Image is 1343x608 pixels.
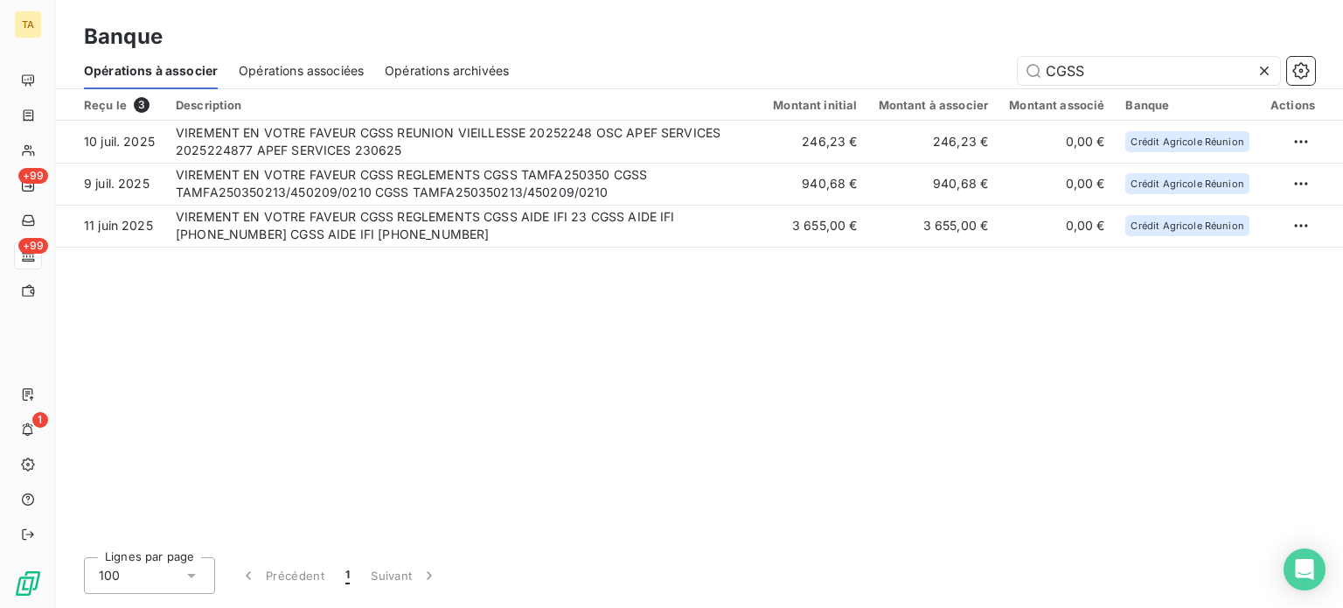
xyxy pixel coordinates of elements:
span: 3 [134,97,150,113]
div: Montant initial [773,98,857,112]
div: Actions [1270,98,1315,112]
td: VIREMENT EN VOTRE FAVEUR CGSS REGLEMENTS CGSS AIDE IFI 23 CGSS AIDE IFI [PHONE_NUMBER] CGSS AIDE ... [165,205,762,247]
div: Reçu le [84,97,155,113]
td: 9 juil. 2025 [56,163,165,205]
button: 1 [335,557,360,594]
div: Banque [1125,98,1249,112]
span: +99 [18,168,48,184]
td: 3 655,00 € [762,205,867,247]
div: Montant associé [1009,98,1104,112]
img: Logo LeanPay [14,570,42,598]
div: Description [176,98,752,112]
input: Rechercher [1018,57,1280,85]
div: Open Intercom Messenger [1284,549,1326,591]
td: 11 juin 2025 [56,205,165,247]
span: 100 [99,567,120,584]
td: 3 655,00 € [868,205,999,247]
span: Opérations associées [239,62,364,80]
td: 0,00 € [999,121,1115,163]
span: Crédit Agricole Réunion [1131,136,1243,147]
div: TA [14,10,42,38]
span: Opérations archivées [385,62,509,80]
td: 246,23 € [868,121,999,163]
span: +99 [18,238,48,254]
td: 0,00 € [999,205,1115,247]
span: Crédit Agricole Réunion [1131,178,1243,189]
span: 1 [32,412,48,428]
div: Montant à associer [879,98,989,112]
td: 940,68 € [868,163,999,205]
td: 940,68 € [762,163,867,205]
span: Opérations à associer [84,62,218,80]
td: 10 juil. 2025 [56,121,165,163]
td: VIREMENT EN VOTRE FAVEUR CGSS REUNION VIEILLESSE 20252248 OSC APEF SERVICES 2025224877 APEF SERVI... [165,121,762,163]
td: 246,23 € [762,121,867,163]
button: Suivant [360,557,449,594]
span: Crédit Agricole Réunion [1131,220,1243,231]
a: +99 [14,171,41,199]
span: 1 [345,567,350,584]
td: VIREMENT EN VOTRE FAVEUR CGSS REGLEMENTS CGSS TAMFA250350 CGSS TAMFA250350213/450209/0210 CGSS TA... [165,163,762,205]
h3: Banque [84,21,163,52]
button: Précédent [229,557,335,594]
a: +99 [14,241,41,269]
td: 0,00 € [999,163,1115,205]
